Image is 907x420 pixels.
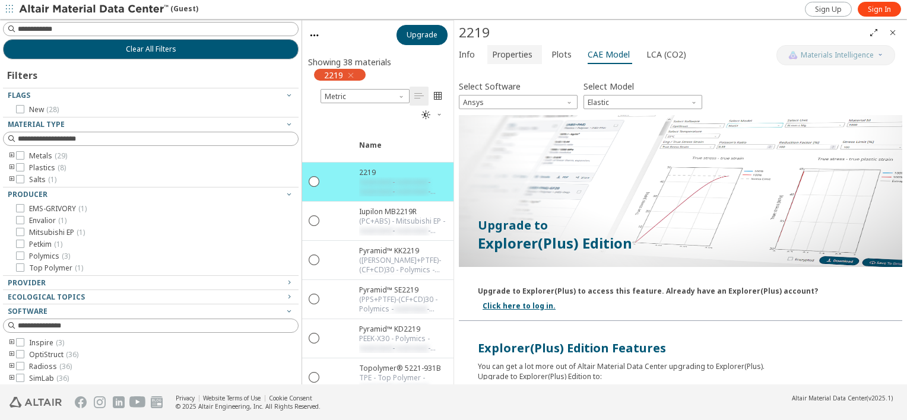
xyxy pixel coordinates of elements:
[3,290,299,304] button: Ecological Topics
[321,89,410,103] div: Unit System
[410,87,429,106] button: Table View
[395,186,428,196] span: restricted
[883,23,902,42] button: Close
[59,361,72,371] span: ( 36 )
[359,217,449,236] div: (PC+ABS) - Mitsubishi EP - - - - -
[359,295,449,314] div: (PPS+PTFE)-(CF+CD)30 - Polymics - - - - -
[29,105,59,114] span: New
[58,163,66,173] span: ( 8 )
[868,5,891,14] span: Sign In
[8,374,16,383] i: toogle group
[359,256,449,275] div: ([PERSON_NAME]+PTFE)-(CF+CD)30 - Polymics - - - - -
[8,189,47,199] span: Producer
[29,252,70,261] span: Polymics
[8,338,16,348] i: toogle group
[359,140,382,161] span: Name
[395,225,428,236] span: restricted
[359,324,449,334] div: Pyramid™ KD2219
[864,23,883,42] button: Full Screen
[583,95,702,109] span: Elastic
[29,338,64,348] span: Inspire
[792,394,893,402] div: (v2025.1)
[459,23,864,42] div: 2219
[359,186,392,196] span: restricted
[9,397,62,408] img: Altair Engineering
[77,227,85,237] span: ( 1 )
[58,215,66,225] span: ( 1 )
[8,306,47,316] span: Software
[583,95,702,109] div: Model
[395,382,428,392] span: restricted
[126,44,176,54] span: Clear All Filters
[8,163,16,173] i: toogle group
[269,394,312,402] a: Cookie Consent
[55,151,67,161] span: ( 29 )
[792,394,867,402] span: Altair Material Data Center
[176,402,321,411] div: © 2025 Altair Engineering, Inc. All Rights Reserved.
[176,394,195,402] a: Privacy
[29,263,83,273] span: Top Polymer
[19,4,198,15] div: (Guest)
[478,217,883,234] p: Upgrade to
[359,274,392,284] span: restricted
[3,117,299,132] button: Material Type
[478,234,883,253] p: Explorer(Plus) Edition
[583,78,634,95] label: Select Model
[56,373,69,383] span: ( 36 )
[359,177,392,187] span: restricted
[429,87,448,106] button: Tile View
[359,225,392,236] span: restricted
[3,187,299,202] button: Producer
[417,106,448,125] button: Theme
[407,30,437,40] span: Upgrade
[29,374,69,383] span: SimLab
[78,203,87,214] span: ( 1 )
[395,352,428,362] span: restricted
[359,334,449,353] div: PEEK-X30 - Polymics - - - - -
[459,78,521,95] label: Select Software
[8,151,16,161] i: toogle group
[359,352,392,362] span: restricted
[308,56,391,68] div: Showing 38 materials
[433,91,443,101] i: 
[19,4,170,15] img: Altair Material Data Center
[359,167,449,177] div: 2219
[29,228,85,237] span: Mitsubishi EP
[478,340,883,357] div: Explorer(Plus) Edition Features
[75,263,83,273] span: ( 1 )
[29,163,66,173] span: Plastics
[359,177,449,196] div: - - - -
[326,140,352,161] span: Expand
[29,216,66,225] span: Envalior
[646,45,686,64] span: LCA (CO2)
[359,235,392,245] span: restricted
[459,45,475,64] span: Info
[8,278,46,288] span: Provider
[359,373,449,392] div: TPE - Top Polymer - - - - -
[478,357,883,381] div: You can get a lot more out of Altair Material Data Center upgrading to Explorer(Plus). Upgrade to...
[359,313,392,323] span: restricted
[359,382,392,392] span: restricted
[203,394,261,402] a: Website Terms of Use
[776,45,895,65] button: AI CopilotMaterials Intelligence
[48,174,56,184] span: ( 1 )
[352,140,449,161] span: Name
[414,91,424,101] i: 
[321,89,410,103] span: Metric
[3,39,299,59] button: Clear All Filters
[805,2,852,17] a: Sign Up
[459,95,578,109] span: Ansys
[8,292,85,302] span: Ecological Topics
[46,104,59,114] span: ( 28 )
[29,175,56,184] span: Salts
[324,69,343,80] span: 2219
[395,274,428,284] span: restricted
[421,110,431,120] i: 
[8,119,65,129] span: Material Type
[3,59,43,88] div: Filters
[29,204,87,214] span: EMS-GRIVORY
[29,151,67,161] span: Metals
[397,25,448,45] button: Upgrade
[588,45,630,64] span: CAE Model
[8,362,16,371] i: toogle group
